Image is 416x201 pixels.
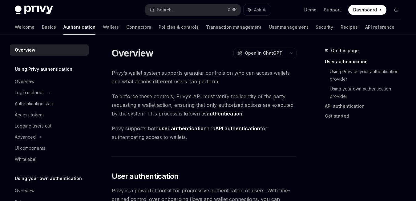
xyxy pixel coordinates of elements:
[233,48,286,58] button: Open in ChatGPT
[10,44,89,56] a: Overview
[63,20,95,35] a: Authentication
[112,171,179,181] span: User authentication
[254,7,266,13] span: Ask AI
[15,122,51,130] div: Logging users out
[325,101,406,111] a: API authentication
[330,84,406,101] a: Using your own authentication provider
[112,92,297,118] span: To enforce these controls, Privy’s API must verify the identity of the party requesting a wallet ...
[15,111,45,119] div: Access tokens
[228,7,237,12] span: Ctrl K
[304,7,317,13] a: Demo
[159,125,207,132] strong: user authentication
[391,5,401,15] button: Toggle dark mode
[159,20,199,35] a: Policies & controls
[10,76,89,87] a: Overview
[15,46,35,54] div: Overview
[244,4,271,15] button: Ask AI
[215,125,260,132] strong: API authentication
[325,111,406,121] a: Get started
[15,6,53,14] img: dark logo
[341,20,358,35] a: Recipes
[15,133,36,141] div: Advanced
[353,7,377,13] span: Dashboard
[10,143,89,154] a: UI components
[348,5,386,15] a: Dashboard
[145,4,241,15] button: Search...CtrlK
[103,20,119,35] a: Wallets
[15,187,34,195] div: Overview
[15,89,45,96] div: Login methods
[42,20,56,35] a: Basics
[15,156,36,163] div: Whitelabel
[15,65,72,73] h5: Using Privy authentication
[207,111,242,117] strong: authentication
[10,120,89,132] a: Logging users out
[15,175,82,182] h5: Using your own authentication
[330,67,406,84] a: Using Privy as your authentication provider
[112,69,297,86] span: Privy’s wallet system supports granular controls on who can access wallets and what actions diffe...
[10,185,89,196] a: Overview
[316,20,333,35] a: Security
[15,144,45,152] div: UI components
[157,6,174,14] div: Search...
[112,48,153,59] h1: Overview
[10,109,89,120] a: Access tokens
[10,98,89,109] a: Authentication state
[10,154,89,165] a: Whitelabel
[15,20,34,35] a: Welcome
[206,20,261,35] a: Transaction management
[331,47,359,54] span: On this page
[15,100,55,107] div: Authentication state
[365,20,394,35] a: API reference
[269,20,308,35] a: User management
[245,50,282,56] span: Open in ChatGPT
[112,124,297,141] span: Privy supports both and for authenticating access to wallets.
[126,20,151,35] a: Connectors
[325,57,406,67] a: User authentication
[15,78,34,85] div: Overview
[324,7,341,13] a: Support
